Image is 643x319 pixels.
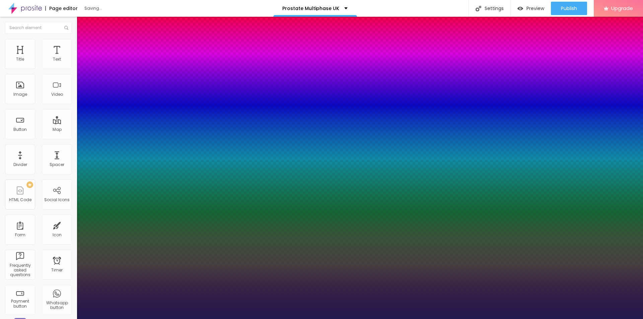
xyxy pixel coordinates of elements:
[64,26,68,30] img: Icone
[84,6,161,10] div: Saving...
[561,6,577,11] span: Publish
[53,57,61,62] div: Text
[45,6,78,11] div: Page editor
[13,127,27,132] div: Button
[16,57,24,62] div: Title
[13,162,27,167] div: Divider
[51,92,63,97] div: Video
[7,299,33,309] div: Payment button
[13,92,27,97] div: Image
[551,2,587,15] button: Publish
[611,5,633,11] span: Upgrade
[15,233,25,237] div: Form
[526,6,544,11] span: Preview
[44,301,70,310] div: Whatsapp button
[53,233,62,237] div: Icon
[53,127,62,132] div: Map
[511,2,551,15] button: Preview
[282,6,339,11] p: Prostate Multiphase UK
[9,197,31,202] div: HTML Code
[7,263,33,277] div: Frequently asked questions
[50,162,64,167] div: Spacer
[517,6,523,11] img: view-1.svg
[51,268,63,272] div: Timer
[476,6,481,11] img: Icone
[5,22,72,34] input: Search element
[44,197,70,202] div: Social Icons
